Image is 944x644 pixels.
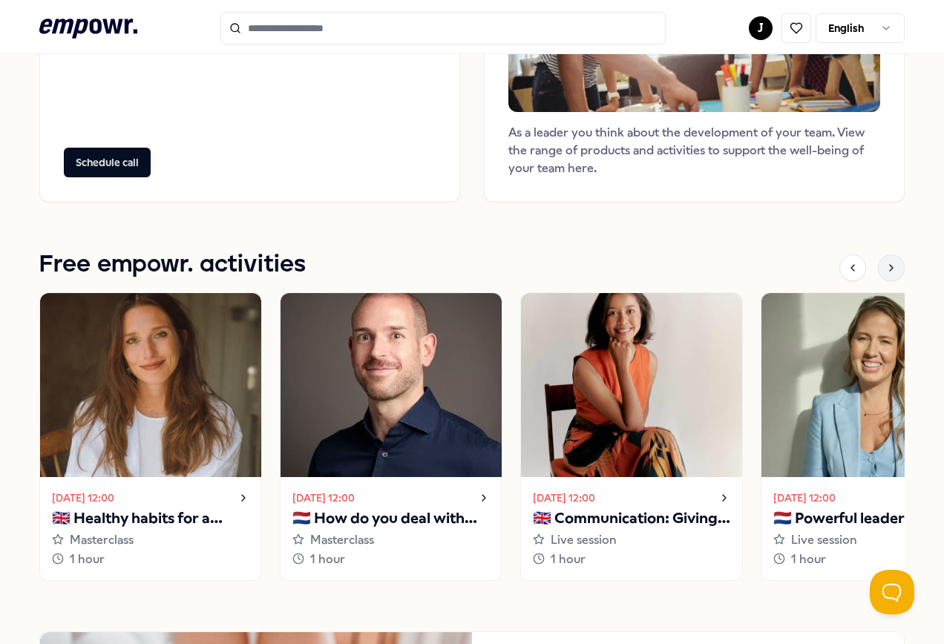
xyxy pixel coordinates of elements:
button: Schedule call [64,148,151,177]
img: activity image [281,293,502,477]
iframe: Help Scout Beacon - Open [870,570,914,614]
div: 1 hour [292,550,490,569]
a: [DATE] 12:00🇬🇧 Healthy habits for a stress-free start to the yearMasterclass1 hour [39,292,262,581]
p: As a leader you think about the development of your team. View the range of products and activiti... [508,124,880,177]
img: activity image [40,293,261,477]
h1: Free empowr. activities [39,246,306,283]
p: 🇬🇧 Communication: Giving and receiving feedback [533,507,730,530]
div: 1 hour [533,550,730,569]
time: [DATE] 12:00 [292,490,355,506]
p: 🇳🇱 How do you deal with your inner critic? [292,507,490,530]
div: Live session [533,530,730,550]
a: [DATE] 12:00🇳🇱 How do you deal with your inner critic?Masterclass1 hour [280,292,502,581]
button: J [749,16,773,40]
div: Masterclass [52,530,249,550]
img: activity image [521,293,742,477]
div: Masterclass [292,530,490,550]
input: Search for products, categories or subcategories [220,12,666,45]
p: 🇬🇧 Healthy habits for a stress-free start to the year [52,507,249,530]
div: 1 hour [52,550,249,569]
time: [DATE] 12:00 [52,490,114,506]
a: [DATE] 12:00🇬🇧 Communication: Giving and receiving feedbackLive session1 hour [520,292,743,581]
time: [DATE] 12:00 [773,490,836,506]
time: [DATE] 12:00 [533,490,595,506]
